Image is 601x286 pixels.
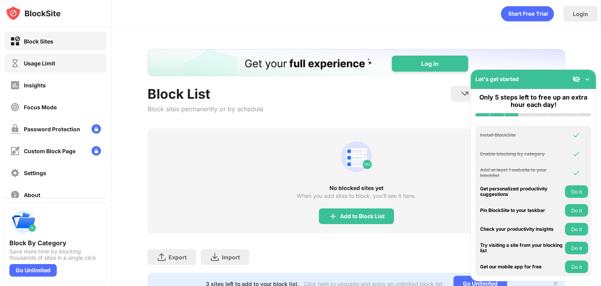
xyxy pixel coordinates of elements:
[9,208,38,236] img: push-categories.svg
[10,124,20,134] img: password-protection-off.svg
[24,170,46,176] div: Settings
[565,223,588,235] button: Do it
[480,167,563,179] div: Add at least 1 website to your blocklist
[9,248,102,261] div: Save more time by blocking thousands of sites in a single click
[475,76,519,82] div: Let's get started
[501,6,554,22] div: animation
[572,150,580,158] img: omni-check.svg
[572,75,580,83] img: eye-not-visible.svg
[24,60,55,67] div: Usage Limit
[565,242,588,254] button: Do it
[565,204,588,217] button: Do it
[583,75,591,83] img: omni-setup-toggle.svg
[169,254,187,261] div: Export
[480,132,563,138] div: Install BlockSite
[480,243,563,254] div: Try visiting a site from your blocking list
[24,148,76,154] div: Custom Block Page
[148,49,565,76] iframe: Banner
[297,193,416,199] div: When you add sites to block, you’ll see it here.
[480,264,563,270] div: Get our mobile app for free
[24,192,40,198] div: About
[148,185,565,191] div: No blocked sites yet
[565,185,588,198] button: Do it
[24,38,53,45] div: Block Sites
[10,80,20,90] img: insights-off.svg
[572,169,580,177] img: omni-check.svg
[24,82,46,89] div: Insights
[10,190,20,200] img: about-off.svg
[10,102,20,112] img: focus-off.svg
[480,186,563,197] div: Get personalized productivity suggestions
[10,146,20,156] img: customize-block-page-off.svg
[148,105,263,113] div: Block sites permanently or by schedule
[340,213,385,219] div: Add to Block List
[480,208,563,213] div: Pin BlockSite to your taskbar
[24,126,80,132] div: Password Protection
[92,124,101,134] img: lock-menu.svg
[24,104,57,110] div: Focus Mode
[480,226,563,232] div: Check your productivity insights
[10,36,20,46] img: block-on.svg
[92,146,101,156] img: lock-menu.svg
[573,11,588,17] div: Login
[10,58,20,68] img: time-usage-off.svg
[222,254,240,261] div: Import
[5,5,61,21] img: logo-blocksite.svg
[475,94,591,109] div: Only 5 steps left to free up an extra hour each day!
[572,131,580,139] img: omni-check.svg
[148,86,263,102] div: Block List
[9,239,102,247] div: Block By Category
[338,138,375,176] div: animation
[565,261,588,273] button: Do it
[10,168,20,178] img: settings-off.svg
[480,151,563,157] div: Enable blocking by category
[9,264,57,277] div: Go Unlimited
